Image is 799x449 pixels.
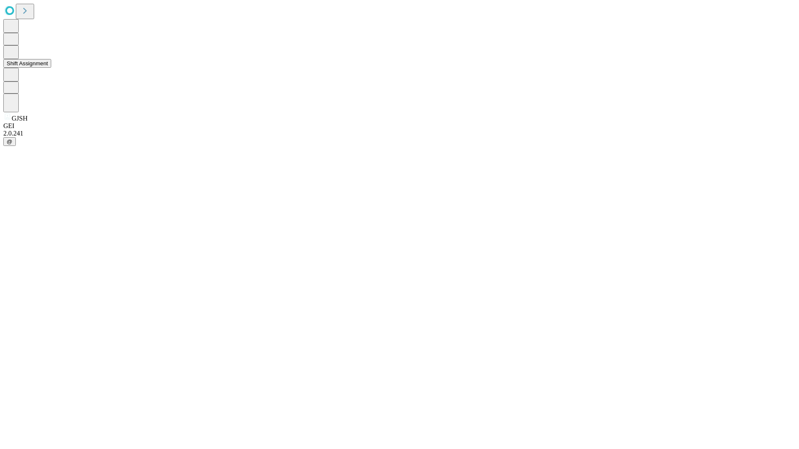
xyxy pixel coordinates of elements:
span: GJSH [12,115,27,122]
button: Shift Assignment [3,59,51,68]
div: 2.0.241 [3,130,796,137]
div: GEI [3,122,796,130]
span: @ [7,138,12,145]
button: @ [3,137,16,146]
